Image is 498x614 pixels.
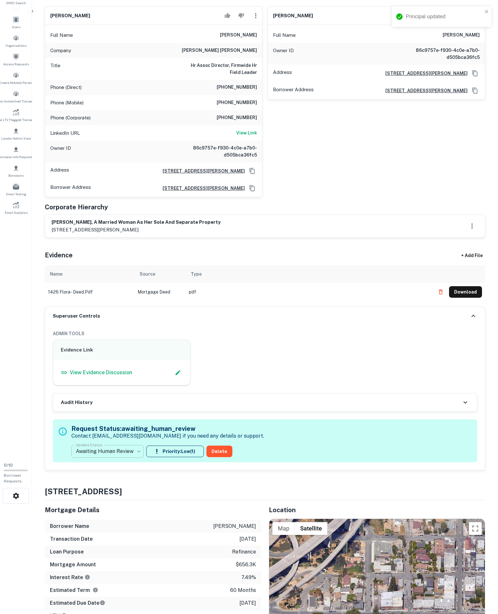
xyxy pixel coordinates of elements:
[6,43,27,48] span: Organizations
[2,106,30,124] div: Review LTV Flagged Transactions
[180,144,257,158] h6: 86c9757e-f930-4c0e-a7b0-d505bca36fc5
[2,51,30,68] a: Access Requests
[186,283,432,301] td: pdf
[140,270,155,278] div: Source
[220,31,257,39] h6: [PERSON_NAME]
[1,136,31,141] span: Lender Admin View
[157,185,245,192] a: [STREET_ADDRESS][PERSON_NAME]
[50,599,105,607] h6: Estimated Due Date
[443,31,480,39] h6: [PERSON_NAME]
[134,283,186,301] td: Mortgage Deed
[50,12,90,20] h6: [PERSON_NAME]
[2,69,30,86] a: Create Notable Person
[2,125,30,142] a: Lender Admin View
[53,312,100,320] h6: Superuser Controls
[273,31,296,39] p: Full Name
[71,432,264,440] p: Contact [EMAIL_ADDRESS][DOMAIN_NAME] if you need any details or support.
[12,24,20,29] span: Users
[236,129,257,137] a: View Link
[45,265,134,283] th: Name
[6,0,26,5] span: SREO Search
[217,114,257,122] h6: [PHONE_NUMBER]
[449,250,494,261] div: + Add File
[45,505,261,515] h5: Mortgage Details
[50,586,98,594] h6: Estimated Term
[45,283,134,301] td: 1426 flora - deed.pdf
[213,522,256,530] p: [PERSON_NAME]
[45,250,73,260] h5: Evidence
[61,399,92,406] h6: Audit History
[273,47,294,61] p: Owner ID
[50,129,80,137] p: LinkedIn URL
[5,210,28,215] span: Email Analytics
[45,202,108,212] h5: Corporate Hierarchy
[45,486,485,497] h4: [STREET_ADDRESS]
[8,173,24,178] span: Borrowers
[470,69,480,78] button: Copy Address
[222,9,233,22] button: Accept
[247,183,257,193] button: Copy Address
[2,143,30,161] div: Borrower Info Requests
[2,32,30,49] div: Organizations
[50,535,93,543] h6: Transaction Date
[50,114,91,122] p: Phone (Corporate)
[50,548,84,556] h6: Loan Purpose
[295,522,327,535] button: Show satellite imagery
[61,369,132,376] a: View Evidence Discussion
[232,548,256,556] p: refinance
[3,61,29,67] span: Access Requests
[470,86,480,95] button: Copy Address
[217,84,257,91] h6: [PHONE_NUMBER]
[45,265,485,307] div: scrollable content
[50,270,62,278] div: Name
[50,47,71,54] p: Company
[92,587,98,593] svg: Term is based on a standard schedule for this type of loan.
[403,47,480,61] h6: 86c9757e-f930-4c0e-a7b0-d505bca36fc5
[50,183,91,193] p: Borrower Address
[469,522,482,535] button: Toggle fullscreen view
[52,226,221,234] p: [STREET_ADDRESS][PERSON_NAME]
[50,144,71,158] p: Owner ID
[236,129,257,136] h6: View Link
[50,574,90,581] h6: Interest Rate
[272,522,295,535] button: Show street map
[273,86,314,95] p: Borrower Address
[241,574,256,581] p: 7.49%
[4,463,13,468] span: 0 / 10
[466,563,498,594] div: Chat Widget
[71,424,264,433] h5: Request Status: awaiting_human_review
[53,330,477,337] h6: ADMIN TOOLS
[380,70,468,77] h6: [STREET_ADDRESS][PERSON_NAME]
[2,199,30,216] a: Email Analytics
[76,442,102,448] label: Update Status
[2,13,30,31] a: Users
[146,446,204,457] button: Priority:Low(1)
[273,12,313,20] h6: [PERSON_NAME]
[2,88,30,105] a: Review Unmatched Transactions
[180,62,257,76] h6: Hr Assoc Director, Firmwide Hr Field Leader
[182,47,257,54] h6: [PERSON_NAME] [PERSON_NAME]
[236,561,256,569] p: $656.3k
[217,99,257,107] h6: [PHONE_NUMBER]
[2,181,30,198] a: Email Testing
[273,69,292,78] p: Address
[380,87,468,94] h6: [STREET_ADDRESS][PERSON_NAME]
[435,287,446,297] button: Delete file
[157,167,245,174] h6: [STREET_ADDRESS][PERSON_NAME]
[50,166,69,176] p: Address
[70,369,132,376] p: View Evidence Discussion
[236,9,247,22] button: Reject
[206,446,232,457] button: Delete
[50,99,84,107] p: Phone (Mobile)
[50,522,89,530] h6: Borrower Name
[485,9,489,15] button: close
[173,368,183,377] button: Edit Slack Link
[50,561,96,569] h6: Mortgage Amount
